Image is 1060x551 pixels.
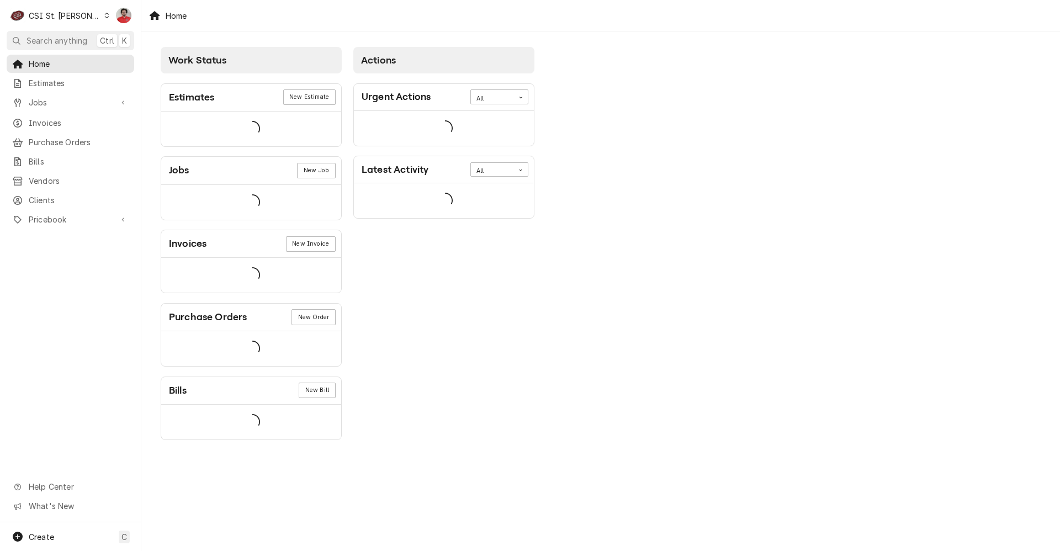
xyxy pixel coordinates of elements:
div: Card Header [161,157,341,184]
span: Loading... [245,117,260,140]
div: Card Column: Actions [348,41,540,446]
span: What's New [29,500,128,512]
div: Card Title [169,310,247,325]
div: Card Title [169,383,187,398]
div: Card: Invoices [161,230,342,293]
div: Card Link Button [299,383,335,398]
div: Nicholas Faubert's Avatar [116,8,131,23]
span: Home [29,58,129,70]
div: Card: Latest Activity [353,156,534,219]
span: Loading... [437,189,453,213]
span: Bills [29,156,129,167]
div: Card Title [362,89,431,104]
span: Create [29,532,54,542]
div: All [476,94,508,103]
div: Card Link Button [286,236,336,252]
div: Card Header [354,156,534,183]
div: C [10,8,25,23]
span: Work Status [168,55,226,66]
div: Card Data [354,111,534,146]
div: Card Data [161,405,341,439]
div: All [476,167,508,176]
div: Card Data [161,331,341,366]
span: Jobs [29,97,112,108]
a: Purchase Orders [7,133,134,151]
span: Loading... [245,337,260,361]
a: New Order [291,309,335,325]
div: Dashboard [141,31,1060,459]
span: Invoices [29,117,129,129]
span: Search anything [26,35,87,46]
div: Card Title [169,163,189,178]
span: Estimates [29,77,129,89]
span: Loading... [245,190,260,214]
div: Card Column Content [353,73,534,219]
span: Loading... [245,410,260,433]
span: C [121,531,127,543]
span: Purchase Orders [29,136,129,148]
div: Card Column Content [161,73,342,440]
span: Pricebook [29,214,112,225]
div: Card Header [161,230,341,258]
span: Clients [29,194,129,206]
a: Go to Jobs [7,93,134,112]
div: Card Header [354,84,534,111]
a: Invoices [7,114,134,132]
div: Card Title [169,236,206,251]
a: Home [7,55,134,73]
a: Go to Help Center [7,478,134,496]
span: Help Center [29,481,128,492]
div: Card Data [161,258,341,293]
span: Loading... [245,264,260,287]
div: Card Header [161,377,341,405]
a: Vendors [7,172,134,190]
div: Card Data [354,183,534,218]
div: Card: Jobs [161,156,342,220]
a: Clients [7,191,134,209]
div: Card Title [169,90,214,105]
div: Card Data [161,112,341,146]
button: Search anythingCtrlK [7,31,134,50]
span: Vendors [29,175,129,187]
a: Go to What's New [7,497,134,515]
div: Card Link Button [297,163,335,178]
div: Card: Bills [161,377,342,440]
a: Estimates [7,74,134,92]
a: New Invoice [286,236,336,252]
a: New Estimate [283,89,336,105]
div: Card Data [161,185,341,220]
div: Card Header [161,304,341,331]
div: CSI St. [PERSON_NAME] [29,10,100,22]
span: Loading... [437,116,453,140]
span: K [122,35,127,46]
div: Card Column Header [161,47,342,73]
div: Card Title [362,162,428,177]
div: Card Column Header [353,47,534,73]
div: Card Data Filter Control [470,162,528,177]
div: Card: Purchase Orders [161,303,342,367]
div: Card Column: Work Status [155,41,348,446]
div: NF [116,8,131,23]
div: CSI St. Louis's Avatar [10,8,25,23]
div: Card Link Button [283,89,336,105]
span: Ctrl [100,35,114,46]
a: Bills [7,152,134,171]
a: New Bill [299,383,335,398]
a: Go to Pricebook [7,210,134,229]
span: Actions [361,55,396,66]
div: Card Data Filter Control [470,89,528,104]
div: Card Header [161,84,341,112]
a: New Job [297,163,335,178]
div: Card Link Button [291,309,335,325]
div: Card: Estimates [161,83,342,147]
div: Card: Urgent Actions [353,83,534,146]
